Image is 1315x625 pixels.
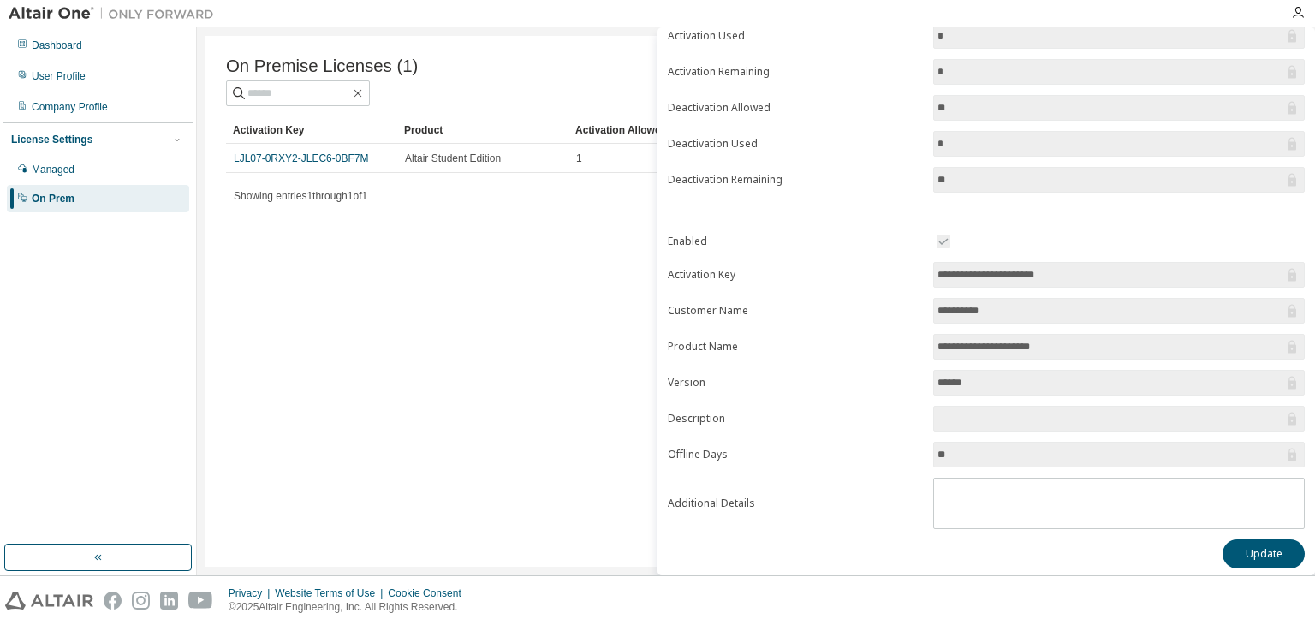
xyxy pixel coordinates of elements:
label: Activation Remaining [668,65,923,79]
img: youtube.svg [188,592,213,610]
label: Deactivation Allowed [668,101,923,115]
button: Update [1223,539,1305,568]
span: On Premise Licenses (1) [226,57,418,76]
label: Offline Days [668,448,923,461]
p: © 2025 Altair Engineering, Inc. All Rights Reserved. [229,600,472,615]
label: Additional Details [668,497,923,510]
label: Activation Used [668,29,923,43]
span: 1 [576,152,582,165]
label: Enabled [668,235,923,248]
img: altair_logo.svg [5,592,93,610]
label: Deactivation Remaining [668,173,923,187]
label: Product Name [668,340,923,354]
label: Version [668,376,923,390]
img: instagram.svg [132,592,150,610]
div: License Settings [11,133,92,146]
div: Managed [32,163,74,176]
div: Dashboard [32,39,82,52]
label: Description [668,412,923,426]
div: Activation Key [233,116,390,144]
div: On Prem [32,192,74,205]
div: Activation Allowed [575,116,733,144]
img: linkedin.svg [160,592,178,610]
div: Product [404,116,562,144]
label: Customer Name [668,304,923,318]
span: Showing entries 1 through 1 of 1 [234,190,367,202]
span: Altair Student Edition [405,152,501,165]
label: Deactivation Used [668,137,923,151]
div: Cookie Consent [388,586,471,600]
div: User Profile [32,69,86,83]
div: Website Terms of Use [275,586,388,600]
div: Company Profile [32,100,108,114]
label: Activation Key [668,268,923,282]
a: LJL07-0RXY2-JLEC6-0BF7M [234,152,368,164]
img: facebook.svg [104,592,122,610]
img: Altair One [9,5,223,22]
div: Privacy [229,586,275,600]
